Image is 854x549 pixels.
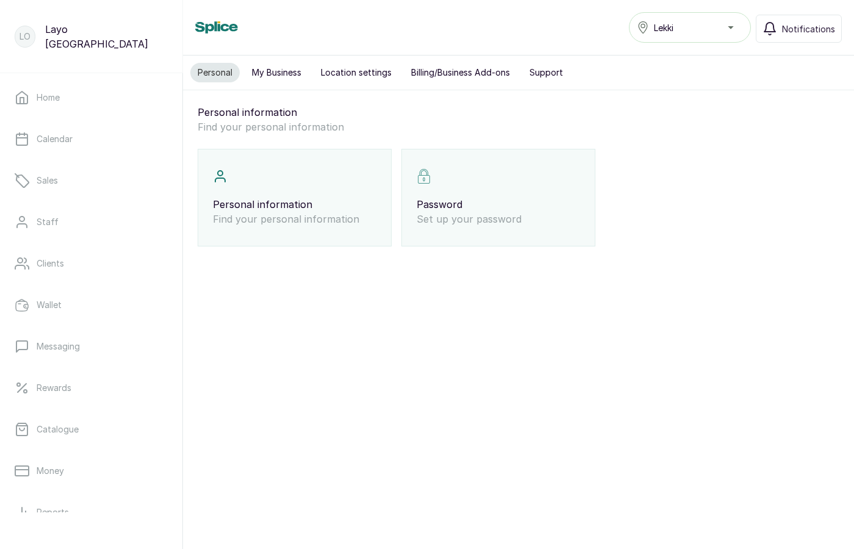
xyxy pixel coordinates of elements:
p: Password [417,197,580,212]
div: Personal informationFind your personal information [198,149,392,246]
button: Notifications [756,15,842,43]
p: LO [20,30,30,43]
a: Home [10,81,173,115]
a: Money [10,454,173,488]
button: Support [522,63,570,82]
p: Personal information [213,197,376,212]
a: Rewards [10,371,173,405]
a: Staff [10,205,173,239]
p: Calendar [37,133,73,145]
a: Messaging [10,329,173,364]
span: Lekki [654,21,673,34]
p: Catalogue [37,423,79,436]
a: Calendar [10,122,173,156]
div: PasswordSet up your password [401,149,595,246]
p: Staff [37,216,59,228]
p: Sales [37,174,58,187]
p: Messaging [37,340,80,353]
a: Reports [10,495,173,529]
span: Notifications [782,23,835,35]
button: Billing/Business Add-ons [404,63,517,82]
p: Find your personal information [198,120,839,134]
button: My Business [245,63,309,82]
p: Rewards [37,382,71,394]
a: Clients [10,246,173,281]
p: Find your personal information [213,212,376,226]
p: Home [37,91,60,104]
p: Layo [GEOGRAPHIC_DATA] [45,22,168,51]
p: Set up your password [417,212,580,226]
p: Personal information [198,105,839,120]
p: Money [37,465,64,477]
a: Wallet [10,288,173,322]
button: Personal [190,63,240,82]
button: Lekki [629,12,751,43]
p: Clients [37,257,64,270]
button: Location settings [314,63,399,82]
p: Reports [37,506,69,518]
a: Sales [10,163,173,198]
a: Catalogue [10,412,173,447]
p: Wallet [37,299,62,311]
